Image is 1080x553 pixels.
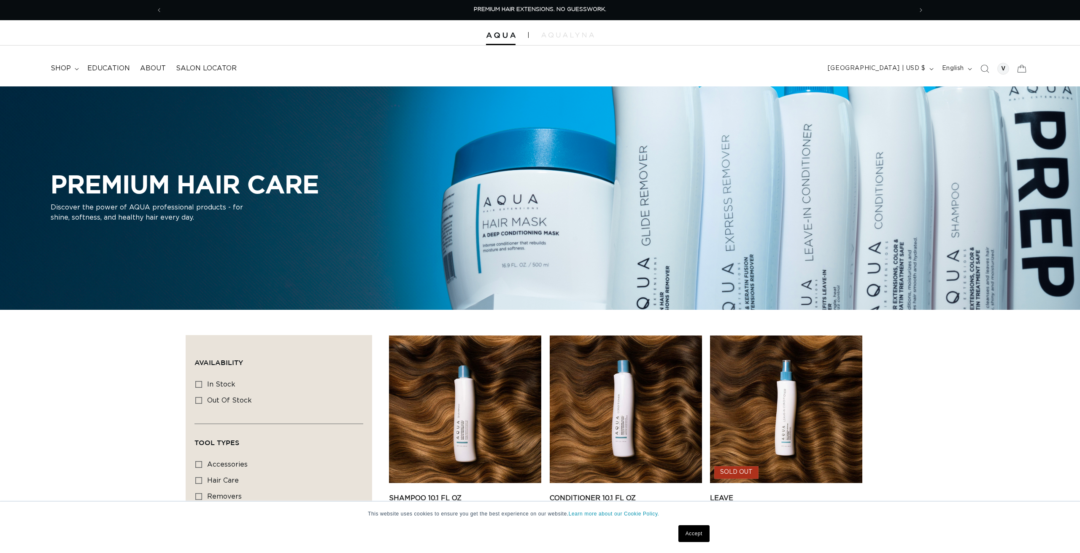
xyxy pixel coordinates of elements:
span: Salon Locator [176,64,237,73]
a: Education [82,59,135,78]
a: Shampoo 10.1 fl oz [389,493,541,503]
a: Leave In Conditioner Spray 8.5 fl oz [710,493,862,513]
button: [GEOGRAPHIC_DATA] | USD $ [823,61,937,77]
p: This website uses cookies to ensure you get the best experience on our website. [368,510,712,518]
summary: shop [46,59,82,78]
span: Tool Types [194,439,239,446]
a: About [135,59,171,78]
h2: PREMIUM HAIR CARE [51,169,319,199]
a: Salon Locator [171,59,242,78]
a: Learn more about our Cookie Policy. [569,511,659,517]
button: Previous announcement [150,2,168,18]
span: [GEOGRAPHIC_DATA] | USD $ [828,64,926,73]
summary: Availability (0 selected) [194,344,363,374]
span: In stock [207,381,235,388]
button: Next announcement [912,2,930,18]
span: English [942,64,964,73]
a: Accept [678,525,710,542]
span: shop [51,64,71,73]
span: Out of stock [207,397,252,404]
a: Conditioner 10.1 fl oz [550,493,702,503]
span: Availability [194,359,243,366]
img: Aqua Hair Extensions [486,32,516,38]
summary: Tool Types (0 selected) [194,424,363,454]
span: PREMIUM HAIR EXTENSIONS. NO GUESSWORK. [474,7,606,12]
span: Education [87,64,130,73]
p: Discover the power of AQUA professional products - for shine, softness, and healthy hair every day. [51,202,262,223]
span: accessories [207,461,248,468]
img: aqualyna.com [541,32,594,38]
button: English [937,61,975,77]
span: About [140,64,166,73]
summary: Search [975,59,994,78]
span: hair care [207,477,239,484]
span: removers [207,493,242,500]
